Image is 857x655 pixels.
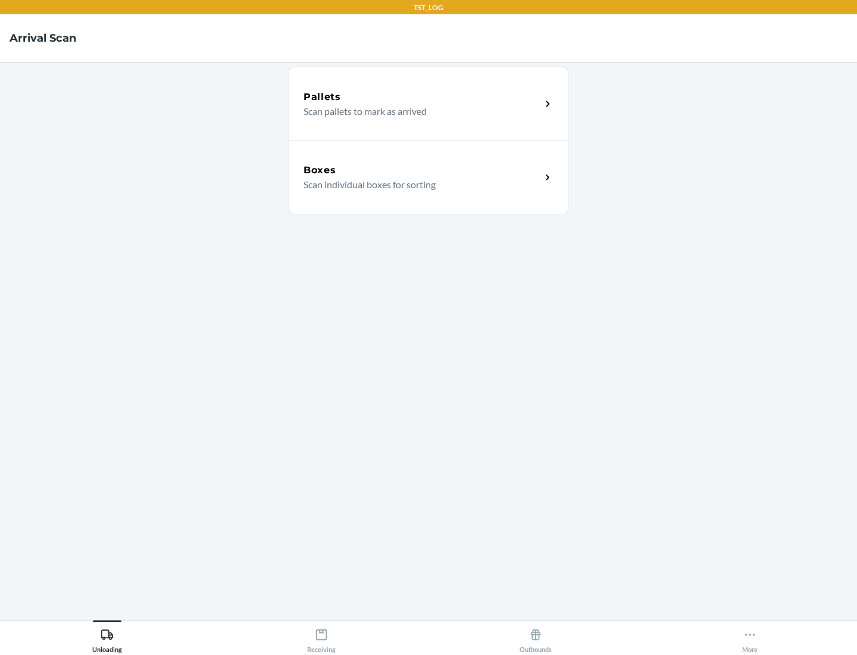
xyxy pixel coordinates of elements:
div: More [742,623,758,653]
div: Outbounds [520,623,552,653]
button: More [643,620,857,653]
button: Receiving [214,620,428,653]
div: Receiving [307,623,336,653]
a: PalletsScan pallets to mark as arrived [289,67,568,141]
div: Unloading [92,623,122,653]
h5: Pallets [304,90,341,104]
h4: Arrival Scan [10,30,76,46]
h5: Boxes [304,163,336,177]
a: BoxesScan individual boxes for sorting [289,141,568,214]
p: TST_LOG [414,2,443,13]
p: Scan pallets to mark as arrived [304,104,531,118]
button: Outbounds [428,620,643,653]
p: Scan individual boxes for sorting [304,177,531,192]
